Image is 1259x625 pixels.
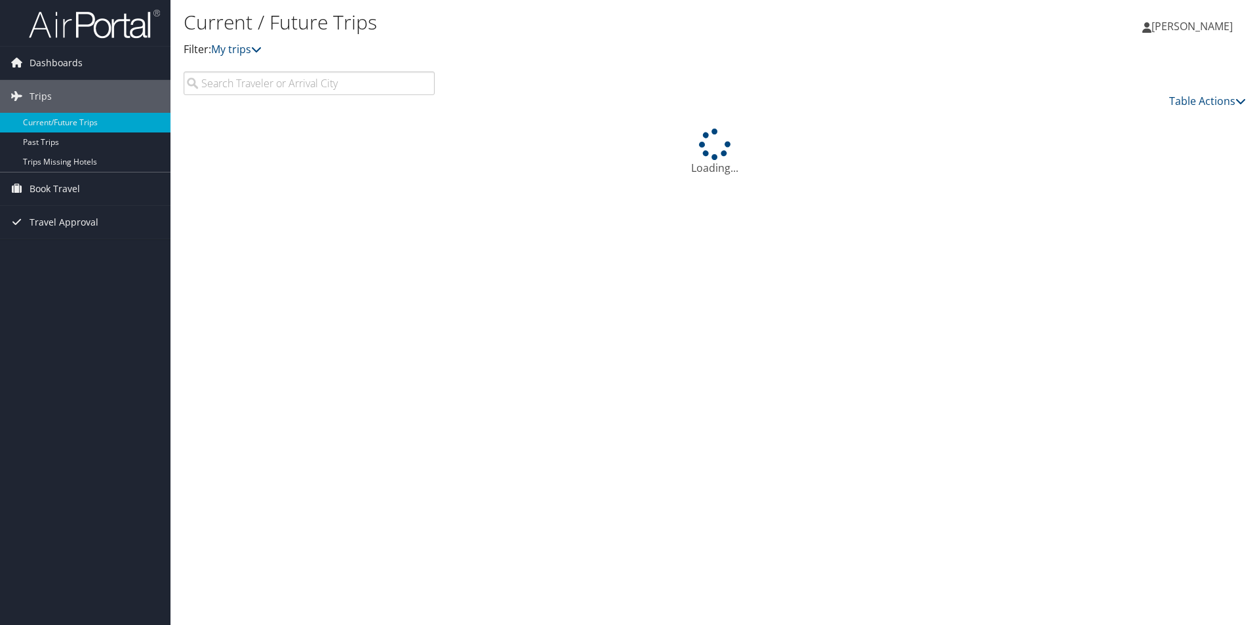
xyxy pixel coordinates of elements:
div: Loading... [184,129,1246,176]
span: Travel Approval [30,206,98,239]
p: Filter: [184,41,892,58]
a: Table Actions [1169,94,1246,108]
input: Search Traveler or Arrival City [184,71,435,95]
a: My trips [211,42,262,56]
img: airportal-logo.png [29,9,160,39]
span: Trips [30,80,52,113]
span: Book Travel [30,172,80,205]
span: Dashboards [30,47,83,79]
a: [PERSON_NAME] [1142,7,1246,46]
h1: Current / Future Trips [184,9,892,36]
span: [PERSON_NAME] [1151,19,1233,33]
